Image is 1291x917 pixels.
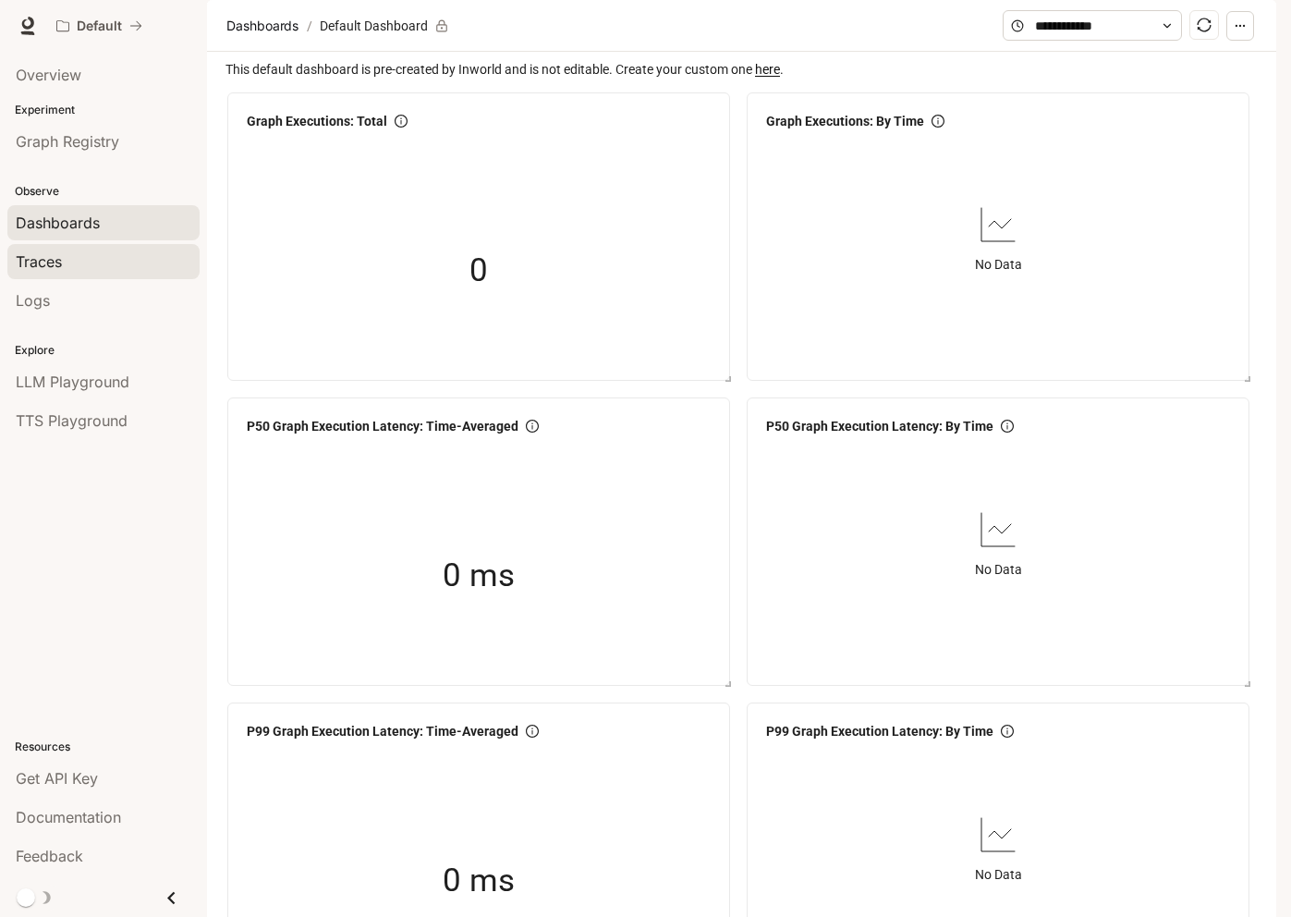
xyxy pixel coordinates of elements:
article: No Data [975,559,1022,580]
p: Default [77,18,122,34]
button: All workspaces [48,7,151,44]
span: P99 Graph Execution Latency: By Time [766,721,993,741]
span: info-circle [1001,420,1014,433]
span: info-circle [526,725,539,738]
article: Default Dashboard [316,8,432,43]
span: info-circle [526,420,539,433]
span: 0 ms [443,551,515,602]
span: 0 ms [443,856,515,907]
span: sync [1197,18,1212,32]
span: 0 [469,246,488,297]
span: Graph Executions: By Time [766,111,924,131]
span: / [307,16,312,36]
span: This default dashboard is pre-created by Inworld and is not editable. Create your custom one . [225,59,1261,79]
span: P50 Graph Execution Latency: Time-Averaged [247,416,518,436]
button: Dashboards [222,15,303,37]
span: P50 Graph Execution Latency: By Time [766,416,993,436]
article: No Data [975,254,1022,275]
span: Graph Executions: Total [247,111,387,131]
span: info-circle [932,115,944,128]
a: here [755,62,780,77]
span: Dashboards [226,15,298,37]
article: No Data [975,864,1022,885]
span: P99 Graph Execution Latency: Time-Averaged [247,721,518,741]
span: info-circle [1001,725,1014,738]
span: info-circle [395,115,408,128]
